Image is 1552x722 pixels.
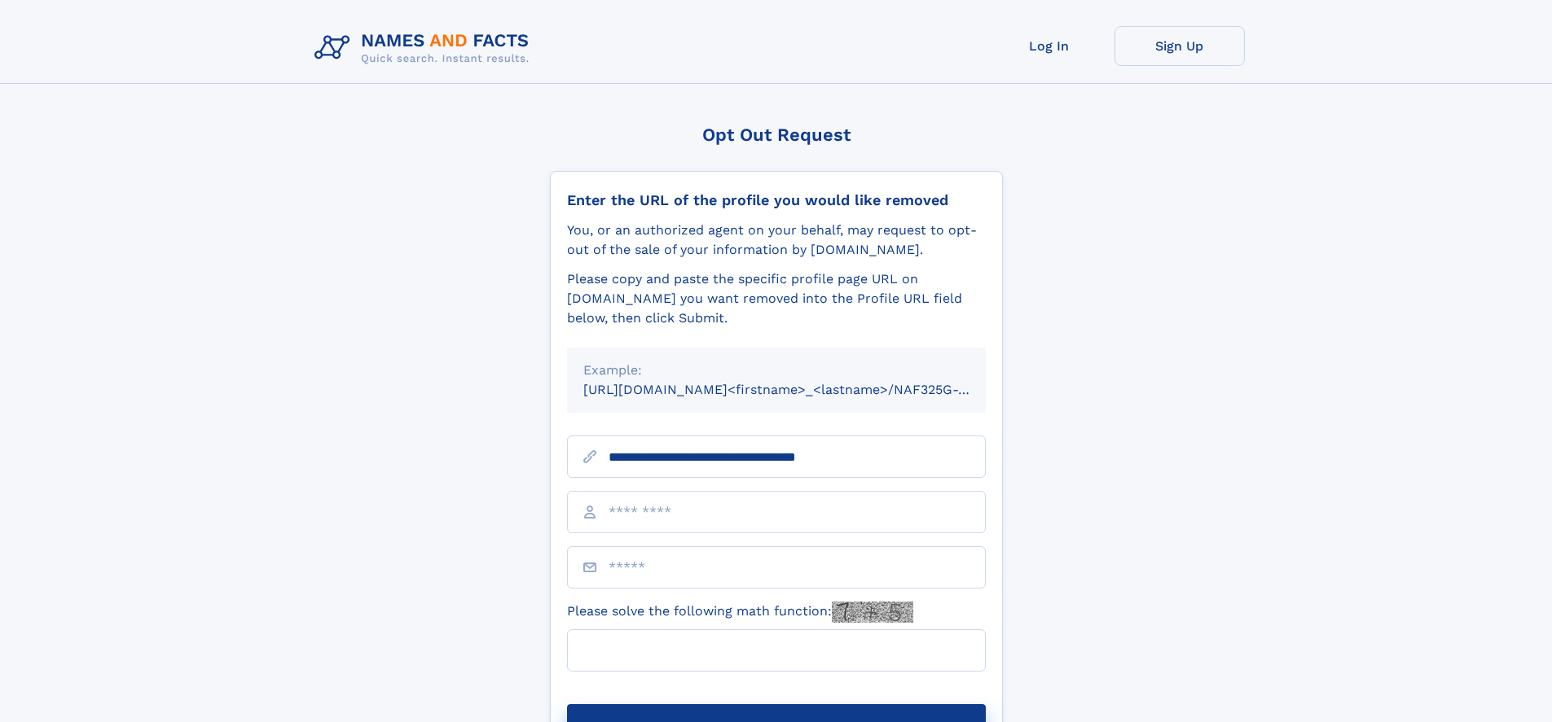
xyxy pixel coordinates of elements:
a: Sign Up [1115,26,1245,66]
div: Enter the URL of the profile you would like removed [567,191,986,209]
div: Opt Out Request [550,125,1003,145]
div: Example: [583,361,969,380]
div: Please copy and paste the specific profile page URL on [DOMAIN_NAME] you want removed into the Pr... [567,269,986,328]
label: Please solve the following math function: [567,602,913,623]
img: Logo Names and Facts [308,26,543,70]
small: [URL][DOMAIN_NAME]<firstname>_<lastname>/NAF325G-xxxxxxxx [583,382,1017,397]
a: Log In [984,26,1115,66]
div: You, or an authorized agent on your behalf, may request to opt-out of the sale of your informatio... [567,221,986,260]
